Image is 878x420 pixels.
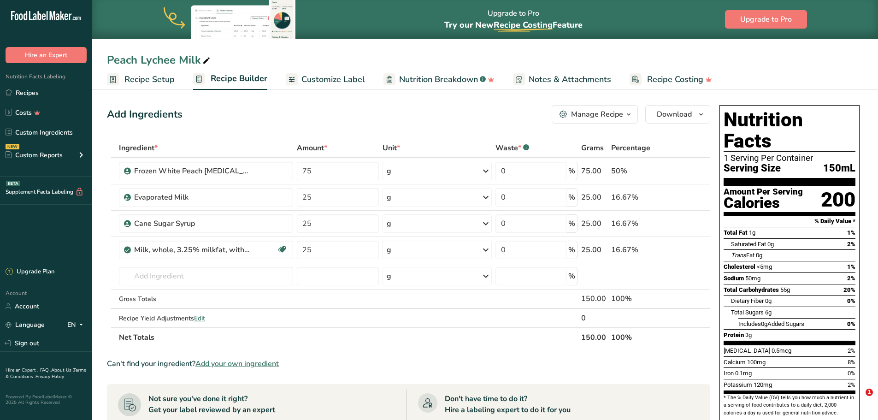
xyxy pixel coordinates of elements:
[107,69,175,90] a: Recipe Setup
[117,327,580,347] th: Net Totals
[847,320,855,327] span: 0%
[767,241,774,248] span: 0g
[731,309,764,316] span: Total Sugars
[847,297,855,304] span: 0%
[124,73,175,86] span: Recipe Setup
[731,252,754,259] span: Fat
[847,241,855,248] span: 2%
[581,166,607,177] div: 75.00
[581,218,607,229] div: 25.00
[383,69,495,90] a: Nutrition Breakdown
[444,0,583,39] div: Upgrade to Pro
[195,358,279,369] span: Add your own ingredient
[765,297,772,304] span: 0g
[724,275,744,282] span: Sodium
[848,347,855,354] span: 2%
[67,319,87,331] div: EN
[107,52,212,68] div: Peach Lychee Milk
[765,309,772,316] span: 6g
[724,359,746,366] span: Calcium
[747,359,766,366] span: 100mg
[51,367,73,373] a: About Us .
[761,320,767,327] span: 0g
[611,293,666,304] div: 100%
[134,244,249,255] div: Milk, whole, 3.25% milkfat, without added vitamin A and [MEDICAL_DATA]
[645,105,710,124] button: Download
[749,229,755,236] span: 1g
[847,229,855,236] span: 1%
[848,381,855,388] span: 2%
[847,263,855,270] span: 1%
[848,370,855,377] span: 0%
[843,286,855,293] span: 20%
[387,271,391,282] div: g
[529,73,611,86] span: Notes & Attachments
[611,142,650,154] span: Percentage
[445,393,571,415] div: Don't have time to do it? Hire a labeling expert to do it for you
[724,381,752,388] span: Potassium
[6,150,63,160] div: Custom Reports
[756,252,762,259] span: 0g
[35,373,64,380] a: Privacy Policy
[745,331,752,338] span: 3g
[745,275,760,282] span: 50mg
[780,286,790,293] span: 55g
[866,389,873,396] span: 1
[724,263,755,270] span: Cholesterol
[119,314,294,323] div: Recipe Yield Adjustments
[581,313,607,324] div: 0
[754,381,772,388] span: 120mg
[823,163,855,174] span: 150mL
[630,69,712,90] a: Recipe Costing
[399,73,478,86] span: Nutrition Breakdown
[552,105,638,124] button: Manage Recipe
[609,327,668,347] th: 100%
[444,19,583,30] span: Try our New Feature
[387,244,391,255] div: g
[725,10,807,29] button: Upgrade to Pro
[297,142,327,154] span: Amount
[581,244,607,255] div: 25.00
[119,142,158,154] span: Ingredient
[735,370,752,377] span: 0.1mg
[611,244,666,255] div: 16.67%
[579,327,609,347] th: 150.00
[387,192,391,203] div: g
[724,196,803,210] div: Calories
[119,294,294,304] div: Gross Totals
[495,142,529,154] div: Waste
[731,241,766,248] span: Saturated Fat
[738,320,804,327] span: Includes Added Sugars
[107,358,710,369] div: Can't find your ingredient?
[119,267,294,285] input: Add Ingredient
[148,393,275,415] div: Not sure you've done it right? Get your label reviewed by an expert
[581,293,607,304] div: 150.00
[301,73,365,86] span: Customize Label
[6,367,86,380] a: Terms & Conditions .
[211,72,267,85] span: Recipe Builder
[193,68,267,90] a: Recipe Builder
[724,163,781,174] span: Serving Size
[724,229,748,236] span: Total Fat
[611,192,666,203] div: 16.67%
[6,181,20,186] div: BETA
[581,192,607,203] div: 25.00
[731,297,764,304] span: Dietary Fiber
[581,142,604,154] span: Grams
[724,188,803,196] div: Amount Per Serving
[611,218,666,229] div: 16.67%
[6,144,19,149] div: NEW
[513,69,611,90] a: Notes & Attachments
[286,69,365,90] a: Customize Label
[134,218,249,229] div: Cane Sugar Syrup
[724,347,770,354] span: [MEDICAL_DATA]
[724,286,779,293] span: Total Carbohydrates
[6,394,87,405] div: Powered By FoodLabelMaker © 2025 All Rights Reserved
[387,218,391,229] div: g
[724,394,855,417] section: * The % Daily Value (DV) tells you how much a nutrient in a serving of food contributes to a dail...
[731,252,746,259] i: Trans
[657,109,692,120] span: Download
[6,317,45,333] a: Language
[194,314,205,323] span: Edit
[772,347,791,354] span: 0.5mcg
